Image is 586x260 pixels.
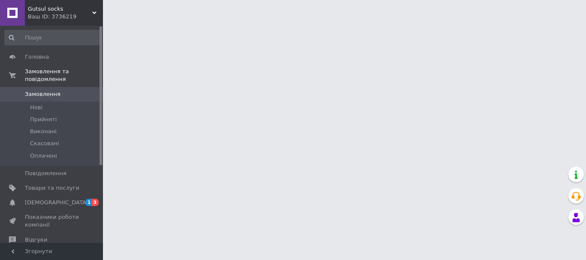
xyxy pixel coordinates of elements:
[4,30,101,45] input: Пошук
[30,104,42,111] span: Нові
[28,13,103,21] div: Ваш ID: 3736219
[25,184,79,192] span: Товари та послуги
[30,140,59,147] span: Скасовані
[92,199,99,206] span: 3
[25,170,66,177] span: Повідомлення
[85,199,92,206] span: 1
[25,90,60,98] span: Замовлення
[30,152,57,160] span: Оплачені
[25,236,47,244] span: Відгуки
[30,128,57,135] span: Виконані
[25,68,103,83] span: Замовлення та повідомлення
[25,199,88,206] span: [DEMOGRAPHIC_DATA]
[25,53,49,61] span: Головна
[28,5,92,13] span: Gutsul socks
[30,116,57,123] span: Прийняті
[25,213,79,229] span: Показники роботи компанії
